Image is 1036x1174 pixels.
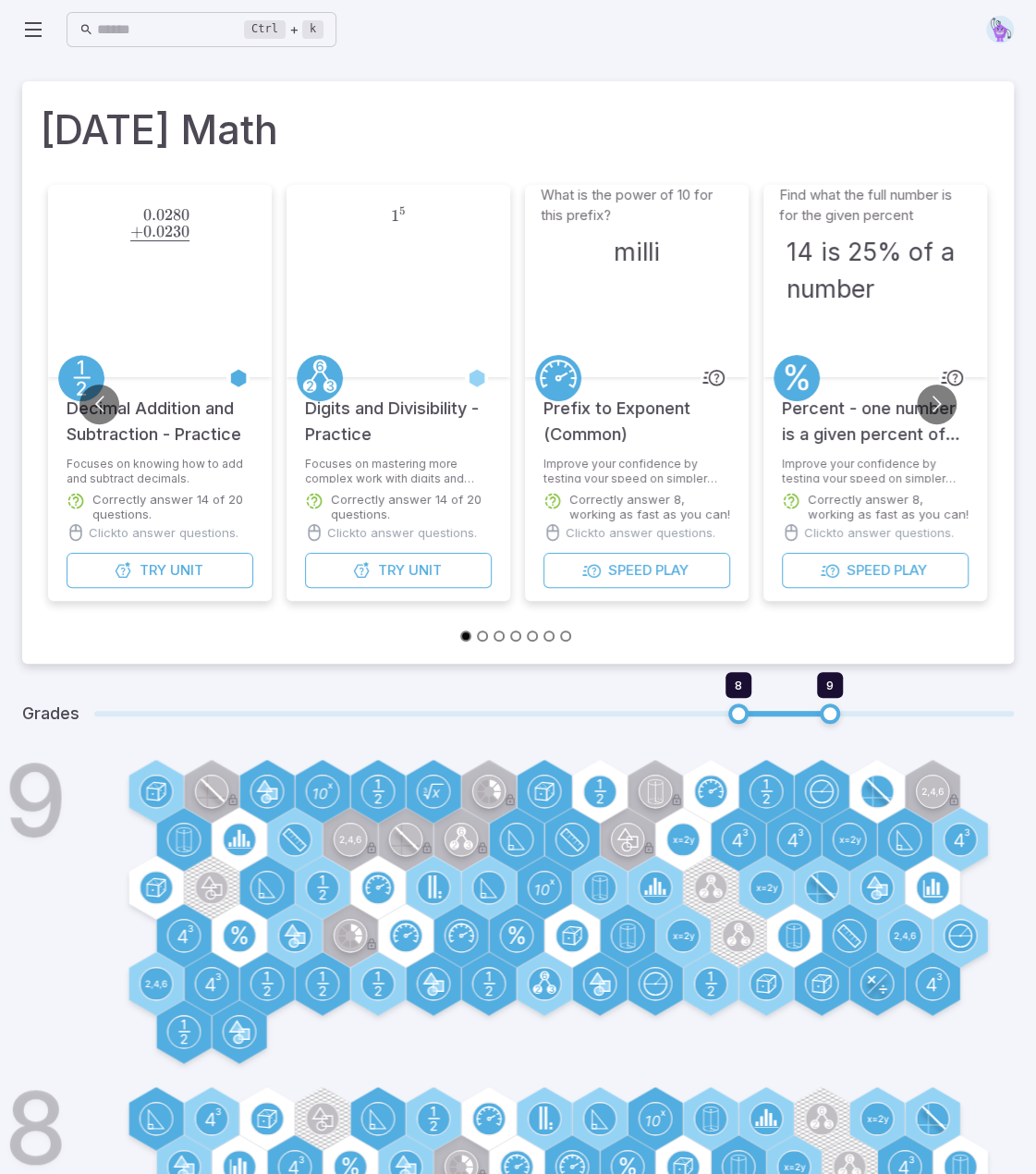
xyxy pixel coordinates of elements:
a: Speed/Distance/Time [535,355,581,401]
button: Go to next slide [917,385,957,424]
h5: Digits and Divisibility - Practice [305,377,492,447]
span: Play [655,560,689,581]
p: Correctly answer 8, working as fast as you can! [569,492,730,521]
p: Focuses on knowing how to add and subtract decimals. [67,457,253,483]
h5: Prefix to Exponent (Common) [543,377,730,447]
h1: [DATE] Math [41,100,995,159]
button: Go to slide 3 [494,630,505,642]
a: Fractions/Decimals [58,355,104,401]
p: Click to answer questions. [89,523,238,542]
p: Find what the full number is for the given percent [779,185,971,226]
button: Go to slide 2 [477,630,488,642]
p: Click to answer questions. [327,523,477,542]
h5: Grades [22,701,79,727]
span: 8 [735,678,742,692]
div: + [244,18,323,41]
span: 9 [826,678,834,692]
h5: Percent - one number is a given percent of another (5% multiples) [782,377,969,447]
a: Percentages [774,355,820,401]
span: Try [378,560,405,581]
button: Go to slide 7 [560,630,571,642]
button: TryUnit [305,553,492,588]
button: Go to previous slide [79,385,119,424]
a: Factors/Primes [297,355,343,401]
button: Go to slide 6 [543,630,555,642]
p: Correctly answer 14 of 20 questions. [331,492,492,521]
h5: Decimal Addition and Subtraction - Practice [67,377,253,447]
button: SpeedPlay [782,553,969,588]
h3: milli [614,233,660,270]
kbd: k [302,20,323,39]
button: Go to slide 5 [527,630,538,642]
span: 0.0230 [143,222,189,241]
h1: 9 [5,751,68,850]
p: Improve your confidence by testing your speed on simpler questions. [782,457,969,483]
span: + [130,222,143,241]
button: SpeedPlay [543,553,730,588]
span: Speed [608,560,652,581]
p: Click to answer questions. [566,523,715,542]
span: 0.0280 [143,205,189,225]
p: Improve your confidence by testing your speed on simpler questions. [543,457,730,483]
button: TryUnit [67,553,253,588]
button: Go to slide 1 [460,630,471,642]
img: pentagon.svg [986,16,1014,43]
span: 1 [391,206,399,226]
span: Unit [170,560,203,581]
kbd: Ctrl [244,20,286,39]
button: Go to slide 4 [510,630,521,642]
span: ​ [189,226,191,238]
span: ​ [189,206,191,231]
span: Speed [847,560,890,581]
span: Unit [408,560,442,581]
p: What is the power of 10 for this prefix? [541,185,733,226]
span: 5 [399,204,405,217]
p: Correctly answer 14 of 20 questions. [92,492,253,521]
p: Focuses on mastering more complex work with digits and divisibility including advance patterns in... [305,457,492,483]
p: Correctly answer 8, working as fast as you can! [808,492,969,521]
span: Play [894,560,927,581]
p: Click to answer questions. [804,523,954,542]
span: Try [140,560,166,581]
h3: 14 is 25% of a number [786,233,964,307]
